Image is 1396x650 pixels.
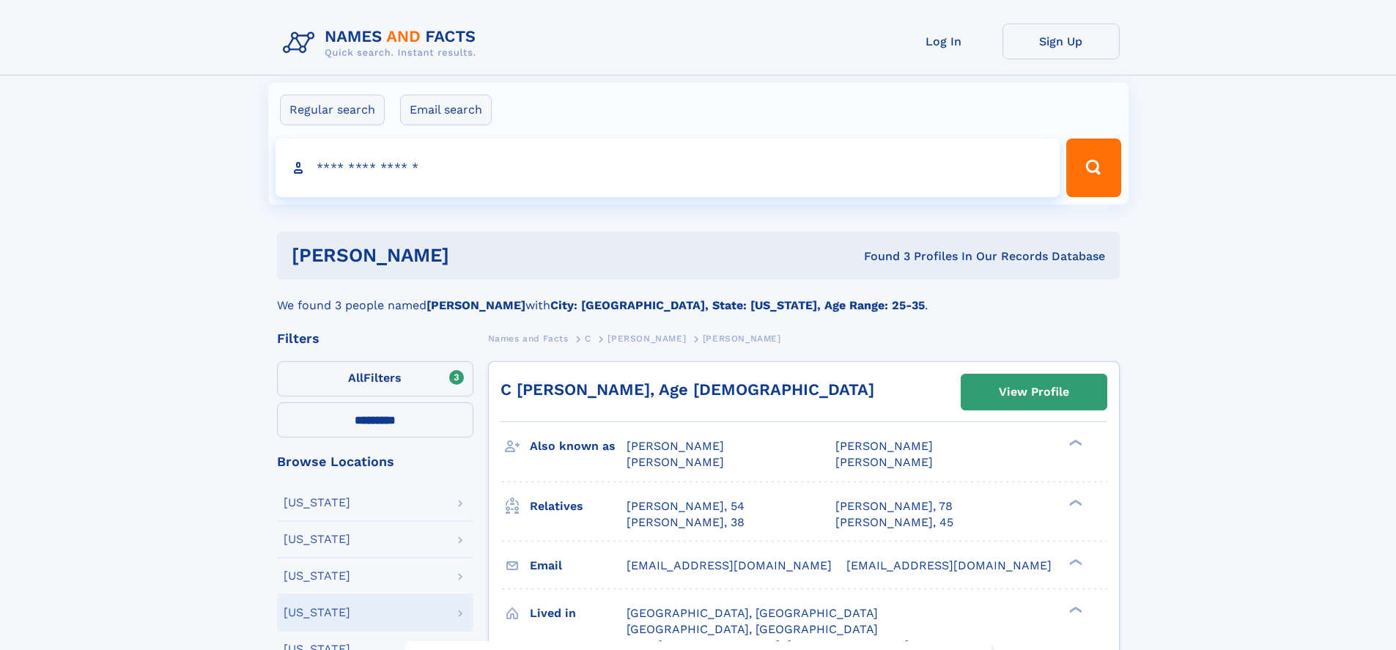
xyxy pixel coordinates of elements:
[400,95,492,125] label: Email search
[280,95,385,125] label: Regular search
[1066,498,1083,507] div: ❯
[846,558,1052,572] span: [EMAIL_ADDRESS][DOMAIN_NAME]
[277,279,1120,314] div: We found 3 people named with .
[627,514,745,531] a: [PERSON_NAME], 38
[703,333,781,344] span: [PERSON_NAME]
[627,622,878,636] span: [GEOGRAPHIC_DATA], [GEOGRAPHIC_DATA]
[277,332,473,345] div: Filters
[284,607,350,618] div: [US_STATE]
[1002,23,1120,59] a: Sign Up
[627,498,745,514] a: [PERSON_NAME], 54
[530,553,627,578] h3: Email
[999,375,1069,409] div: View Profile
[657,248,1105,265] div: Found 3 Profiles In Our Records Database
[835,514,953,531] a: [PERSON_NAME], 45
[501,380,874,399] a: C [PERSON_NAME], Age [DEMOGRAPHIC_DATA]
[488,329,569,347] a: Names and Facts
[284,533,350,545] div: [US_STATE]
[530,434,627,459] h3: Also known as
[607,333,686,344] span: [PERSON_NAME]
[530,601,627,626] h3: Lived in
[1066,438,1083,448] div: ❯
[627,558,832,572] span: [EMAIL_ADDRESS][DOMAIN_NAME]
[348,371,363,385] span: All
[1066,605,1083,614] div: ❯
[607,329,686,347] a: [PERSON_NAME]
[885,23,1002,59] a: Log In
[284,570,350,582] div: [US_STATE]
[627,606,878,620] span: [GEOGRAPHIC_DATA], [GEOGRAPHIC_DATA]
[277,361,473,396] label: Filters
[276,139,1060,197] input: search input
[835,439,933,453] span: [PERSON_NAME]
[585,329,591,347] a: C
[1066,557,1083,566] div: ❯
[292,246,657,265] h1: [PERSON_NAME]
[627,439,724,453] span: [PERSON_NAME]
[585,333,591,344] span: C
[835,455,933,469] span: [PERSON_NAME]
[835,498,953,514] a: [PERSON_NAME], 78
[284,497,350,509] div: [US_STATE]
[961,374,1107,410] a: View Profile
[530,494,627,519] h3: Relatives
[627,455,724,469] span: [PERSON_NAME]
[1066,139,1120,197] button: Search Button
[426,298,525,312] b: [PERSON_NAME]
[550,298,925,312] b: City: [GEOGRAPHIC_DATA], State: [US_STATE], Age Range: 25-35
[277,23,488,63] img: Logo Names and Facts
[277,455,473,468] div: Browse Locations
